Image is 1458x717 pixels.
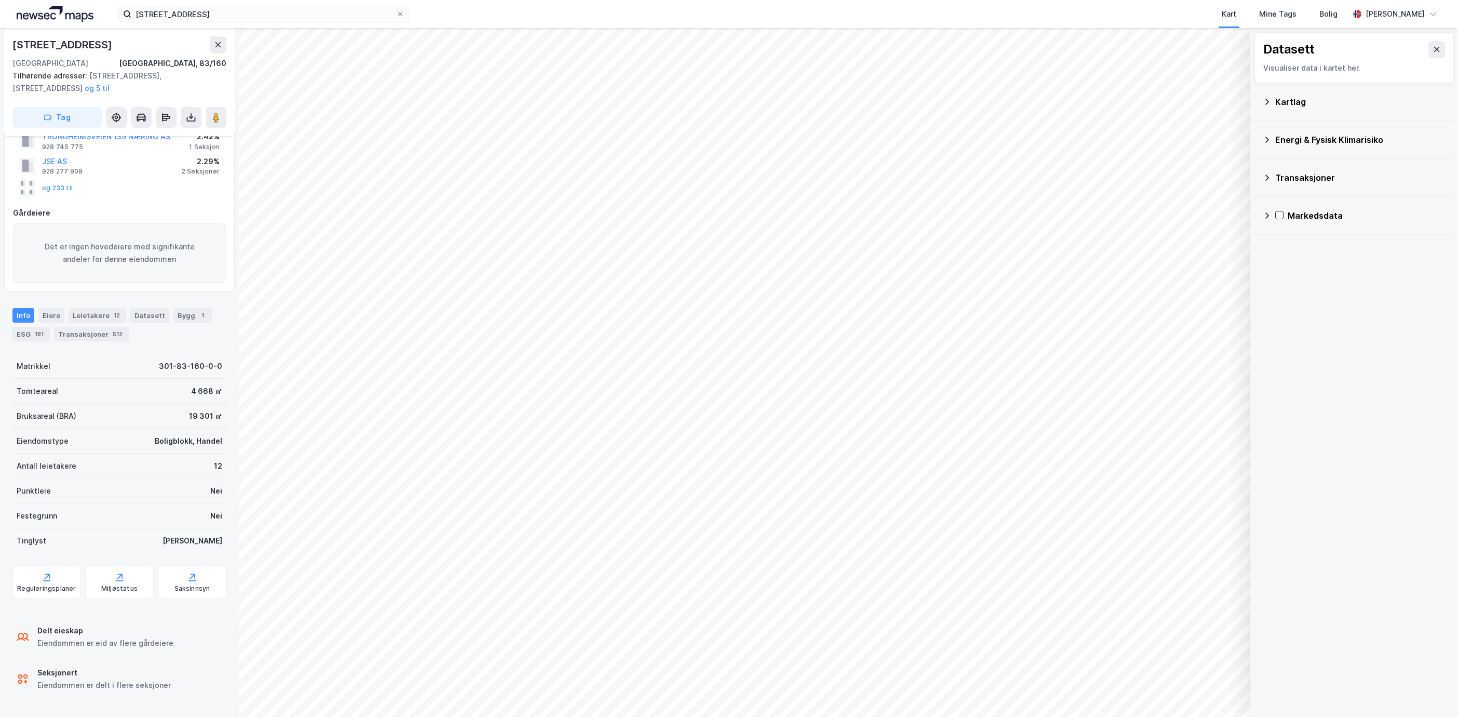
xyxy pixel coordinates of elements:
[12,70,218,95] div: [STREET_ADDRESS], [STREET_ADDRESS]
[13,207,226,219] div: Gårdeiere
[155,435,222,447] div: Boligblokk, Handel
[130,308,169,323] div: Datasett
[1275,134,1446,146] div: Energi & Fysisk Klimarisiko
[1366,8,1425,20] div: [PERSON_NAME]
[12,308,34,323] div: Info
[12,107,102,128] button: Tag
[37,637,173,649] div: Eiendommen er eid av flere gårdeiere
[38,308,64,323] div: Eiere
[69,308,126,323] div: Leietakere
[131,6,396,22] input: Søk på adresse, matrikkel, gårdeiere, leietakere eller personer
[1263,62,1445,74] div: Visualiser data i kartet her.
[17,385,58,397] div: Tomteareal
[1406,667,1458,717] div: Kontrollprogram for chat
[17,585,76,593] div: Reguleringsplaner
[42,167,83,176] div: 928 277 909
[12,57,88,70] div: [GEOGRAPHIC_DATA]
[37,679,171,692] div: Eiendommen er delt i flere seksjoner
[1259,8,1297,20] div: Mine Tags
[17,360,50,373] div: Matrikkel
[1288,209,1446,222] div: Markedsdata
[112,310,122,321] div: 12
[189,130,220,143] div: 2.42%
[182,155,220,168] div: 2.29%
[12,71,89,80] span: Tilhørende adresser:
[182,167,220,176] div: 2 Seksjoner
[37,625,173,637] div: Delt eieskap
[17,510,57,522] div: Festegrunn
[17,410,76,422] div: Bruksareal (BRA)
[174,585,210,593] div: Saksinnsyn
[1406,667,1458,717] iframe: Chat Widget
[1263,41,1315,58] div: Datasett
[17,435,69,447] div: Eiendomstype
[173,308,212,323] div: Bygg
[17,535,46,547] div: Tinglyst
[17,460,76,472] div: Antall leietakere
[210,485,222,497] div: Nei
[189,410,222,422] div: 19 301 ㎡
[119,57,226,70] div: [GEOGRAPHIC_DATA], 83/160
[1319,8,1338,20] div: Bolig
[17,6,93,22] img: logo.a4113a55bc3d86da70a041830d287a7e.svg
[163,535,222,547] div: [PERSON_NAME]
[37,667,171,679] div: Seksjonert
[197,310,208,321] div: 1
[12,36,114,53] div: [STREET_ADDRESS]
[1275,96,1446,108] div: Kartlag
[17,485,51,497] div: Punktleie
[189,143,220,151] div: 1 Seksjon
[1222,8,1236,20] div: Kart
[111,329,125,339] div: 512
[101,585,138,593] div: Miljøstatus
[12,327,50,341] div: ESG
[214,460,222,472] div: 12
[42,143,83,151] div: 928 745 775
[210,510,222,522] div: Nei
[191,385,222,397] div: 4 668 ㎡
[1275,171,1446,184] div: Transaksjoner
[33,329,46,339] div: 181
[54,327,129,341] div: Transaksjoner
[159,360,222,373] div: 301-83-160-0-0
[13,223,226,283] div: Det er ingen hovedeiere med signifikante andeler for denne eiendommen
